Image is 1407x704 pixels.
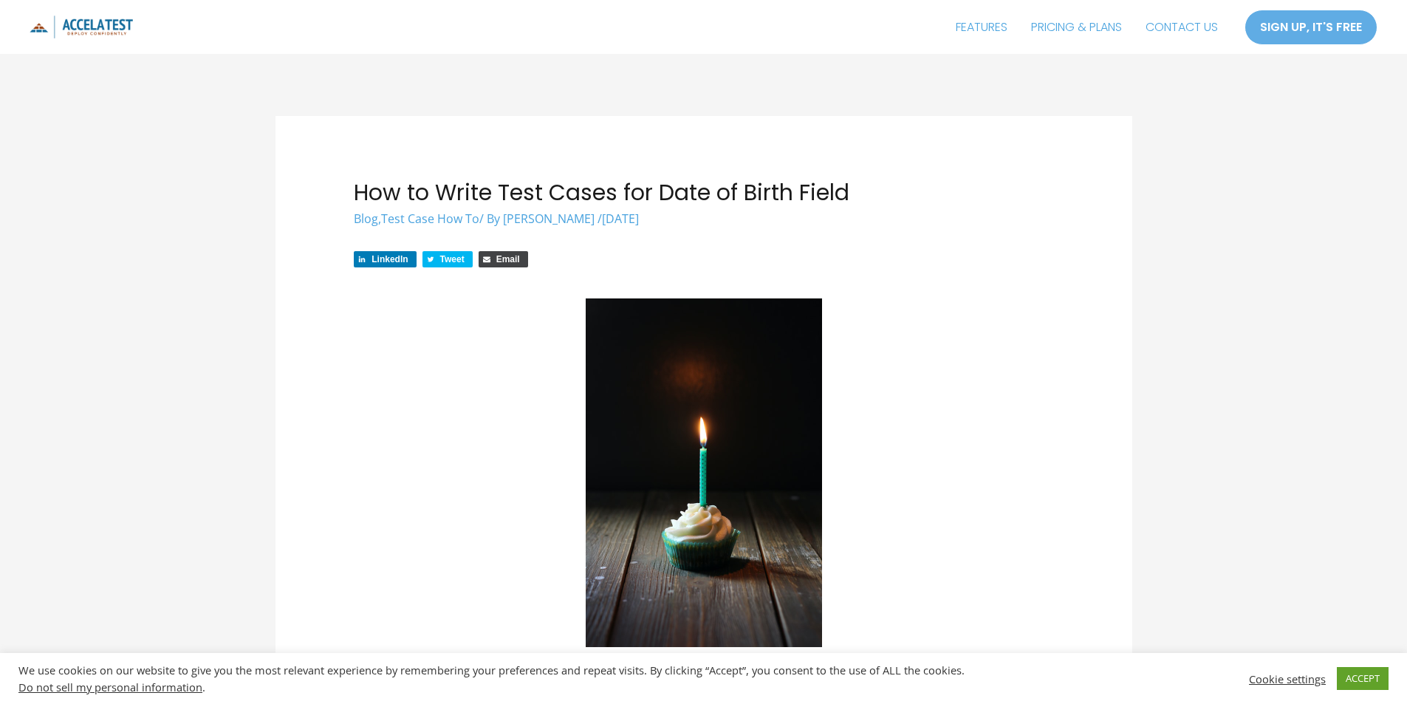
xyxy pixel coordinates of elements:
[18,680,202,694] a: Do not sell my personal information
[944,9,1019,46] a: FEATURES
[586,298,822,647] img: Test Cases for Date of Birth Field
[354,180,1053,206] h1: How to Write Test Cases for Date of Birth Field
[18,663,978,694] div: We use cookies on our website to give you the most relevant experience by remembering your prefer...
[354,251,416,267] a: Share on LinkedIn
[18,680,978,694] div: .
[1245,10,1377,45] a: SIGN UP, IT'S FREE
[602,211,639,227] span: [DATE]
[440,254,465,264] span: Tweet
[372,254,408,264] span: LinkedIn
[354,211,1053,228] div: / By /
[503,211,598,227] a: [PERSON_NAME]
[422,251,473,267] a: Share on Twitter
[354,211,479,227] span: ,
[1134,9,1230,46] a: CONTACT US
[1019,9,1134,46] a: PRICING & PLANS
[496,254,520,264] span: Email
[381,211,479,227] a: Test Case How To
[354,211,378,227] a: Blog
[30,16,133,38] img: icon
[944,9,1230,46] nav: Site Navigation
[479,251,528,267] a: Share via Email
[1337,667,1389,690] a: ACCEPT
[1249,672,1326,686] a: Cookie settings
[503,211,595,227] span: [PERSON_NAME]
